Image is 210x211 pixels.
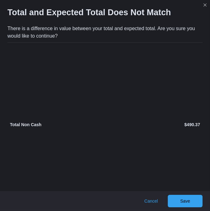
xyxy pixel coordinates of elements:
button: Cancel [142,195,160,207]
button: Save [168,195,203,207]
p: Total Non Cash [10,122,104,128]
p: $490.37 [106,122,200,128]
h1: Total and Expected Total Does Not Match [7,7,171,17]
button: Closes this modal window [201,1,209,9]
span: Cancel [144,198,158,204]
span: Save [180,198,190,204]
div: There is a difference in value between your total and expected total. Are you sure you would like... [7,25,203,40]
